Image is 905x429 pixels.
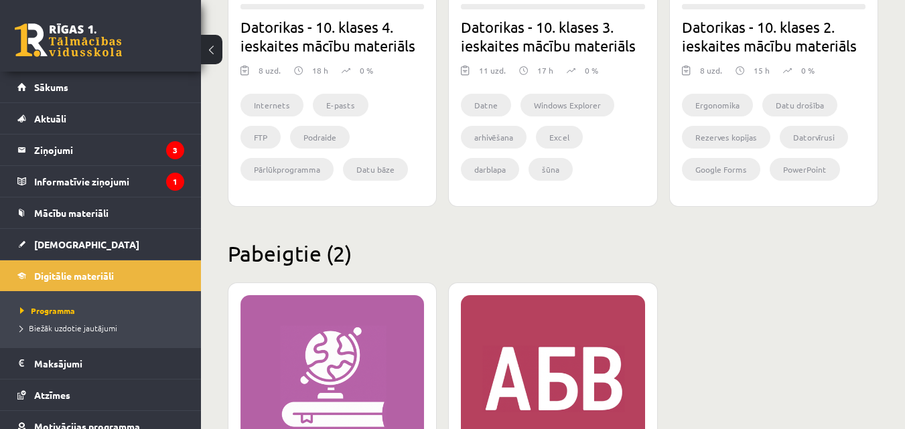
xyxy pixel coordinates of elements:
[360,64,373,76] p: 0 %
[34,270,114,282] span: Digitālie materiāli
[34,238,139,250] span: [DEMOGRAPHIC_DATA]
[34,112,66,124] span: Aktuāli
[34,348,184,379] legend: Maksājumi
[801,64,815,76] p: 0 %
[166,141,184,159] i: 3
[240,126,281,149] li: FTP
[682,126,770,149] li: Rezerves kopijas
[682,17,865,55] h2: Datorikas - 10. klases 2. ieskaites mācību materiāls
[17,197,184,228] a: Mācību materiāli
[780,126,848,149] li: Datorvīrusi
[17,166,184,197] a: Informatīvie ziņojumi1
[228,240,878,266] h2: Pabeigtie (2)
[461,158,519,181] li: darblapa
[15,23,122,57] a: Rīgas 1. Tālmācības vidusskola
[34,135,184,165] legend: Ziņojumi
[20,323,117,333] span: Biežāk uzdotie jautājumi
[313,94,368,116] li: E-pasts
[240,158,334,181] li: Pārlūkprogramma
[259,64,281,84] div: 8 uzd.
[17,348,184,379] a: Maksājumi
[537,64,553,76] p: 17 h
[536,126,583,149] li: Excel
[17,103,184,134] a: Aktuāli
[20,305,75,316] span: Programma
[770,158,840,181] li: PowerPoint
[240,94,303,116] li: Internets
[20,322,188,334] a: Biežāk uzdotie jautājumi
[34,166,184,197] legend: Informatīvie ziņojumi
[34,81,68,93] span: Sākums
[20,305,188,317] a: Programma
[520,94,614,116] li: Windows Explorer
[479,64,506,84] div: 11 uzd.
[17,135,184,165] a: Ziņojumi3
[17,72,184,102] a: Sākums
[240,17,424,55] h2: Datorikas - 10. klases 4. ieskaites mācību materiāls
[17,379,184,410] a: Atzīmes
[682,94,753,116] li: Ergonomika
[290,126,350,149] li: Podraide
[17,229,184,260] a: [DEMOGRAPHIC_DATA]
[34,389,70,401] span: Atzīmes
[529,158,573,181] li: šūna
[166,173,184,191] i: 1
[17,260,184,291] a: Digitālie materiāli
[754,64,770,76] p: 15 h
[585,64,598,76] p: 0 %
[762,94,837,116] li: Datu drošība
[461,17,644,55] h2: Datorikas - 10. klases 3. ieskaites mācību materiāls
[700,64,722,84] div: 8 uzd.
[461,94,511,116] li: Datne
[461,126,527,149] li: arhivēšana
[34,207,109,219] span: Mācību materiāli
[312,64,328,76] p: 18 h
[682,158,760,181] li: Google Forms
[343,158,408,181] li: Datu bāze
